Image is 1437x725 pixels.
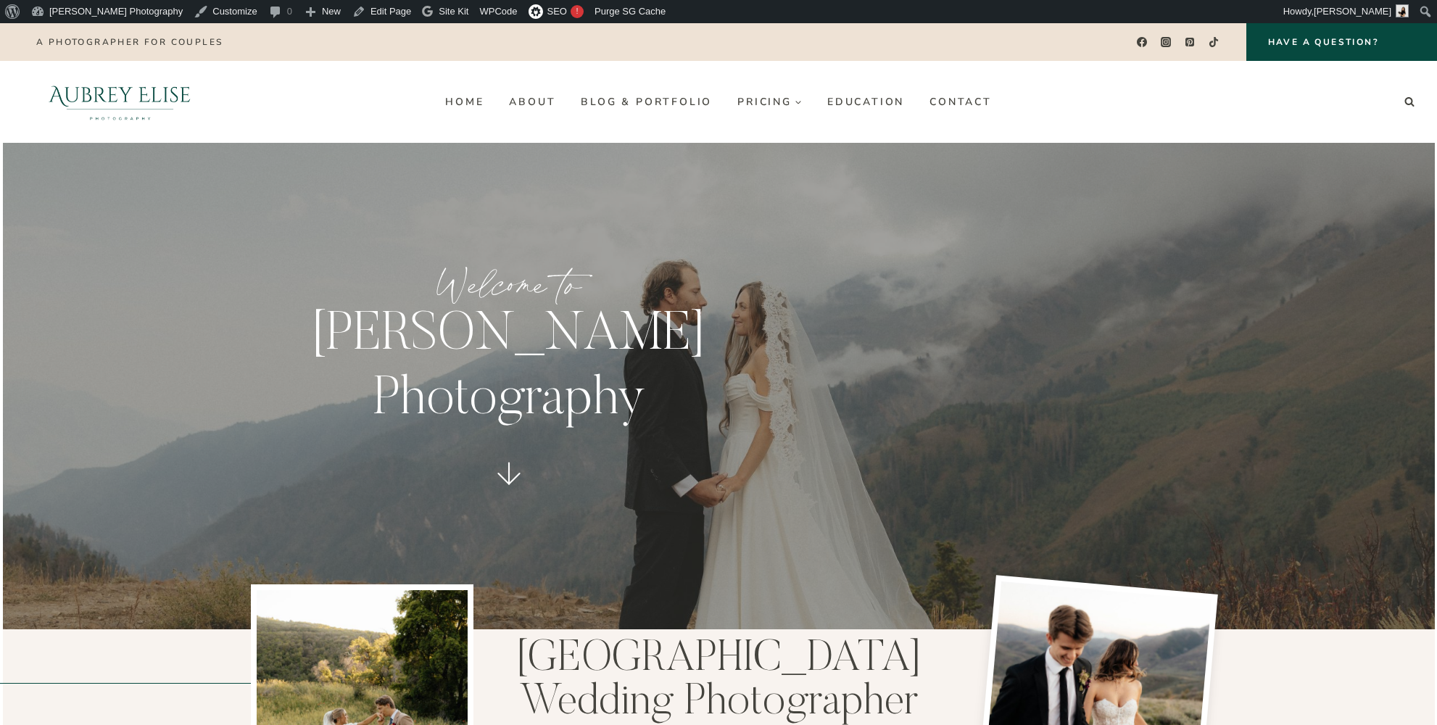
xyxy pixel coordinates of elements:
[497,90,568,113] a: About
[36,37,223,47] p: A photographer for couples
[568,90,725,113] a: Blog & Portfolio
[439,6,468,17] span: Site Kit
[814,90,916,113] a: Education
[571,5,584,18] div: !
[265,257,753,312] p: Welcome to
[1180,32,1201,53] a: Pinterest
[1246,23,1437,61] a: Have a Question?
[1131,32,1152,53] a: Facebook
[433,90,1004,113] nav: Primary
[1399,91,1420,112] button: View Search Form
[547,6,567,17] span: SEO
[17,61,223,143] img: Aubrey Elise Photography
[1156,32,1177,53] a: Instagram
[1314,6,1391,17] span: [PERSON_NAME]
[265,304,753,434] p: [PERSON_NAME] Photography
[725,90,815,113] a: Pricing
[1204,32,1225,53] a: TikTok
[917,90,1005,113] a: Contact
[505,638,932,725] h1: [GEOGRAPHIC_DATA] Wedding Photographer
[433,90,497,113] a: Home
[737,96,802,107] span: Pricing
